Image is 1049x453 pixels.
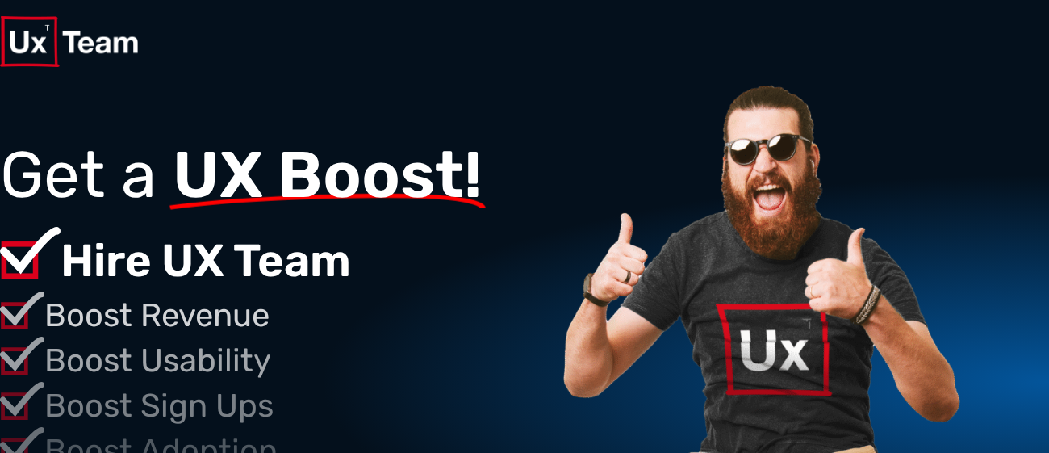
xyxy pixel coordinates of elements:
span: UX Boost! [173,149,482,201]
p: Boost Sign Ups [44,382,555,430]
p: Boost Usability [44,337,555,385]
p: Boost Revenue [44,292,555,340]
p: Hire UX Team [61,227,555,295]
